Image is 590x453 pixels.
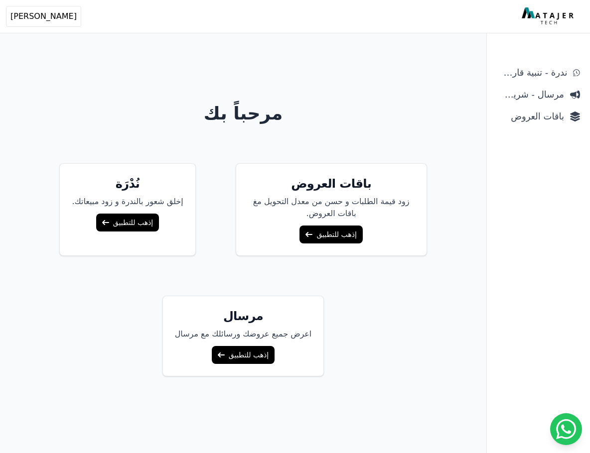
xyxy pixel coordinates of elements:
h5: نُدْرَة [72,176,183,192]
button: [PERSON_NAME] [6,6,81,27]
h5: مرسال [175,308,312,324]
a: إذهب للتطبيق [96,214,159,231]
img: MatajerTech Logo [522,7,576,25]
h5: باقات العروض [248,176,415,192]
span: ندرة - تنبية قارب علي النفاذ [497,66,567,80]
span: مرسال - شريط دعاية [497,88,564,102]
span: [PERSON_NAME] [10,10,77,22]
p: اعرض جميع عروضك ورسائلك مع مرسال [175,328,312,340]
a: إذهب للتطبيق [212,346,275,364]
span: باقات العروض [497,110,564,123]
p: إخلق شعور بالندرة و زود مبيعاتك. [72,196,183,208]
p: زود قيمة الطلبات و حسن من معدل التحويل مغ باقات العروض. [248,196,415,220]
a: إذهب للتطبيق [299,226,362,243]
